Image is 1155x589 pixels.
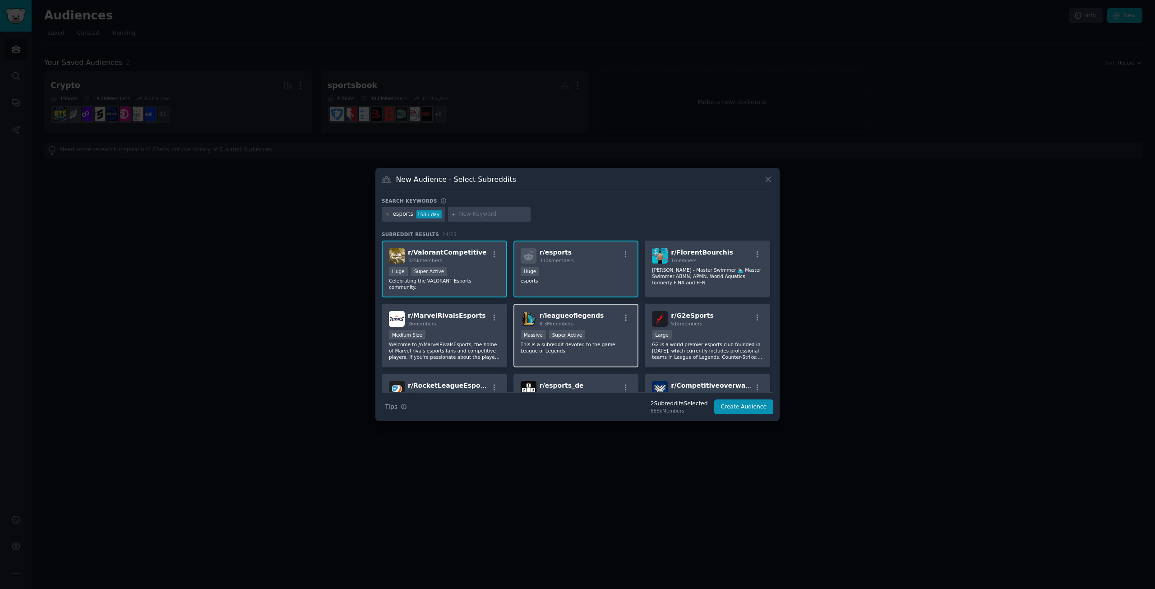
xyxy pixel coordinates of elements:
span: r/ Competitiveoverwatch [671,382,757,389]
span: 398k members [408,391,442,396]
div: Super Active [549,330,586,339]
div: Large [652,330,672,339]
div: Super Active [411,267,448,276]
span: r/ MarvelRivalsEsports [408,312,485,319]
span: 51k members [671,321,702,326]
h3: New Audience - Select Subreddits [396,175,516,184]
div: Huge [521,267,540,276]
button: Create Audience [714,399,774,415]
h3: Search keywords [382,198,437,204]
p: This is a subreddit devoted to the game League of Legends. [521,341,632,354]
span: 24 / 25 [442,232,457,237]
span: Tips [385,402,397,412]
img: leagueoflegends [521,311,536,327]
span: r/ G2eSports [671,312,713,319]
button: Tips [382,399,410,415]
p: G2 is a world premier esports club founded in [DATE], which currently includes professional teams... [652,341,763,360]
span: 8.3M members [540,321,574,326]
input: New Keyword [459,210,527,218]
img: ValorantCompetitive [389,248,405,264]
span: r/ esports_de [540,382,584,389]
span: r/ leagueoflegends [540,312,604,319]
span: r/ esports [540,249,572,256]
span: r/ FlorentBourchis [671,249,733,256]
p: [PERSON_NAME] - Master Swimmer 🏊🏻‍♂️ Master Swimmer ABMN, APMN, World Aquatics formerly FINA and FFN [652,267,763,286]
img: MarvelRivalsEsports [389,311,405,327]
span: 26k members [540,391,571,396]
div: esports [393,210,413,218]
span: 348k members [671,391,705,396]
img: RocketLeagueEsports [389,381,405,397]
img: FlorentBourchis [652,248,668,264]
span: 1 members [671,258,697,263]
div: 2 Subreddit s Selected [651,400,708,408]
img: Competitiveoverwatch [652,381,668,397]
p: Celebrating the VALORANT Esports community. [389,278,500,290]
p: esports [521,278,632,284]
span: r/ RocketLeagueEsports [408,382,490,389]
span: 325k members [408,258,442,263]
img: esports_de [521,381,536,397]
span: 330k members [540,258,574,263]
div: Huge [389,267,408,276]
span: r/ ValorantCompetitive [408,249,487,256]
p: Welcome to /r/MarvelRivalsEsports, the home of Marvel rivals esports fans and competitive players... [389,341,500,360]
div: Massive [521,330,546,339]
div: Medium Size [389,330,425,339]
span: Subreddit Results [382,231,439,237]
div: 655k Members [651,408,708,414]
img: G2eSports [652,311,668,327]
div: 158 / day [416,210,442,218]
span: 3k members [408,321,436,326]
